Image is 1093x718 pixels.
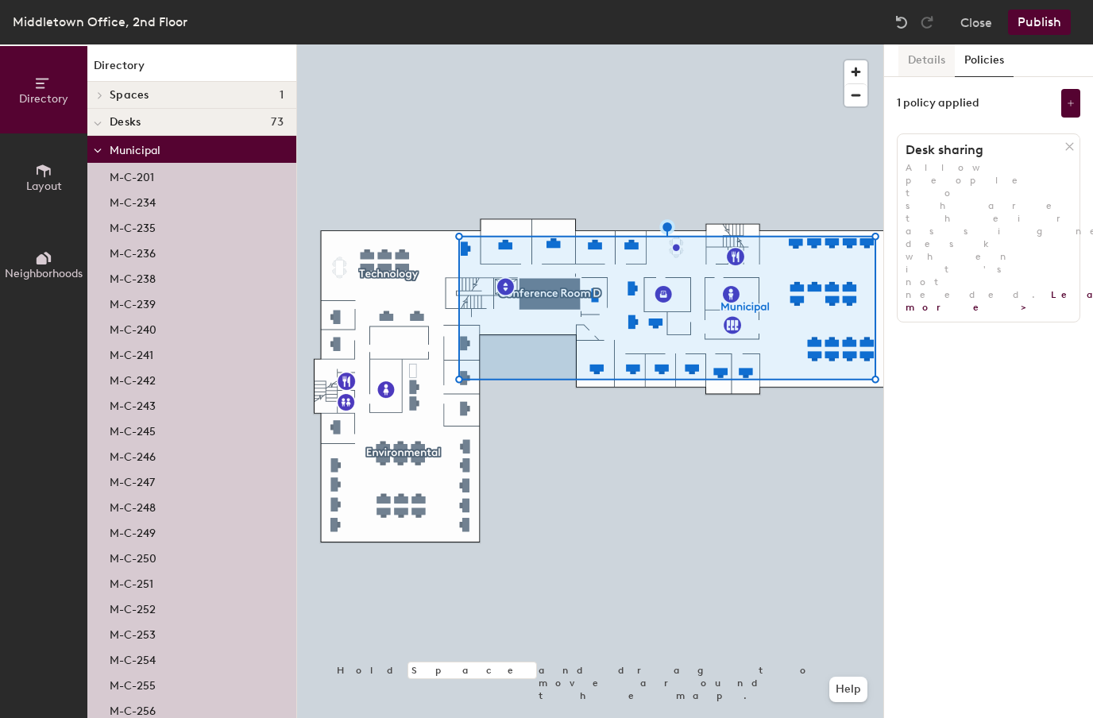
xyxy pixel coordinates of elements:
p: M-C-242 [110,369,156,388]
p: M-C-249 [110,522,156,540]
span: 1 [280,89,284,102]
span: Municipal [110,144,160,157]
p: M-C-245 [110,420,156,438]
h1: Directory [87,57,296,82]
button: Details [898,44,955,77]
img: Redo [919,14,935,30]
button: Close [960,10,992,35]
button: Help [829,677,867,702]
span: Spaces [110,89,149,102]
p: M-C-251 [110,573,153,591]
span: 73 [271,116,284,129]
p: M-C-234 [110,191,156,210]
button: Publish [1008,10,1071,35]
p: M-C-253 [110,623,156,642]
div: Middletown Office, 2nd Floor [13,12,187,32]
span: Neighborhoods [5,267,83,280]
button: Policies [955,44,1014,77]
div: 1 policy applied [897,97,979,110]
p: M-C-254 [110,649,156,667]
p: M-C-240 [110,318,156,337]
span: Directory [19,92,68,106]
p: M-C-201 [110,166,154,184]
p: M-C-256 [110,700,156,718]
p: M-C-246 [110,446,156,464]
p: M-C-250 [110,547,156,566]
span: Desks [110,116,141,129]
p: M-C-247 [110,471,155,489]
p: M-C-239 [110,293,156,311]
img: Undo [894,14,910,30]
p: M-C-241 [110,344,153,362]
p: M-C-235 [110,217,156,235]
p: M-C-248 [110,496,156,515]
span: Layout [26,179,62,193]
p: M-C-243 [110,395,156,413]
p: M-C-238 [110,268,156,286]
h1: Desk sharing [898,142,1065,158]
p: M-C-236 [110,242,156,261]
p: M-C-252 [110,598,156,616]
p: M-C-255 [110,674,156,693]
